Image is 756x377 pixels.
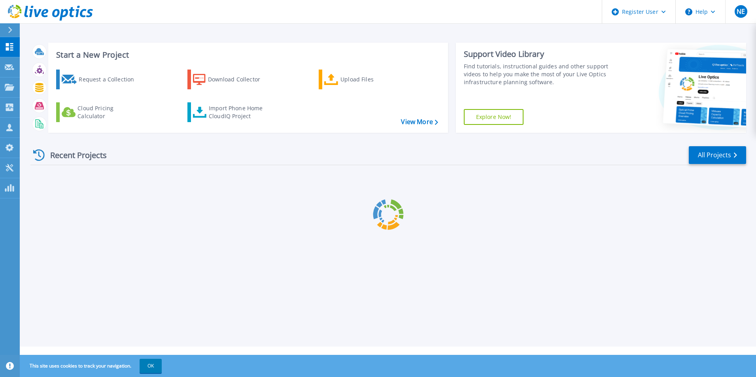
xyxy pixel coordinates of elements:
[319,70,407,89] a: Upload Files
[79,72,142,87] div: Request a Collection
[737,8,745,15] span: NE
[56,70,144,89] a: Request a Collection
[464,109,524,125] a: Explore Now!
[140,359,162,373] button: OK
[187,70,276,89] a: Download Collector
[30,145,117,165] div: Recent Projects
[401,118,438,126] a: View More
[464,49,612,59] div: Support Video Library
[22,359,162,373] span: This site uses cookies to track your navigation.
[464,62,612,86] div: Find tutorials, instructional guides and other support videos to help you make the most of your L...
[77,104,141,120] div: Cloud Pricing Calculator
[208,72,271,87] div: Download Collector
[56,51,438,59] h3: Start a New Project
[56,102,144,122] a: Cloud Pricing Calculator
[340,72,404,87] div: Upload Files
[209,104,270,120] div: Import Phone Home CloudIQ Project
[689,146,746,164] a: All Projects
